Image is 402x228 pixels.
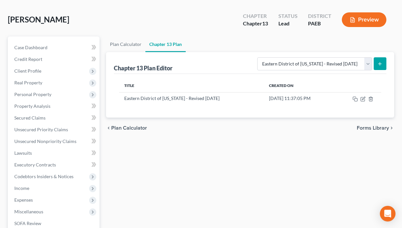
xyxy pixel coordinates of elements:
[308,12,331,20] div: District
[14,80,42,85] span: Real Property
[145,36,186,52] a: Chapter 13 Plan
[119,92,264,105] td: Eastern District of [US_STATE] - Revised [DATE]
[357,125,389,131] span: Forms Library
[111,125,147,131] span: Plan Calculator
[14,92,51,97] span: Personal Property
[9,42,100,53] a: Case Dashboard
[114,64,172,72] div: Chapter 13 Plan Editor
[9,147,100,159] a: Lawsuits
[14,197,33,203] span: Expenses
[14,68,41,74] span: Client Profile
[389,125,394,131] i: chevron_right
[9,100,100,112] a: Property Analysis
[9,124,100,135] a: Unsecured Priority Claims
[308,20,331,27] div: PAEB
[357,125,394,131] button: Forms Library chevron_right
[14,138,76,144] span: Unsecured Nonpriority Claims
[14,45,47,50] span: Case Dashboard
[243,12,268,20] div: Chapter
[14,150,32,156] span: Lawsuits
[106,36,145,52] a: Plan Calculator
[380,206,395,221] div: Open Intercom Messenger
[14,115,46,121] span: Secured Claims
[14,174,74,179] span: Codebtors Insiders & Notices
[264,92,335,105] td: [DATE] 11:37:05 PM
[342,12,386,27] button: Preview
[243,20,268,27] div: Chapter
[9,53,100,65] a: Credit Report
[8,15,69,24] span: [PERSON_NAME]
[14,162,56,167] span: Executory Contracts
[14,127,68,132] span: Unsecured Priority Claims
[14,185,29,191] span: Income
[106,125,111,131] i: chevron_left
[262,20,268,26] span: 13
[278,20,298,27] div: Lead
[9,159,100,171] a: Executory Contracts
[9,112,100,124] a: Secured Claims
[14,221,41,226] span: SOFA Review
[264,79,335,92] th: Created On
[119,79,264,92] th: Title
[278,12,298,20] div: Status
[9,135,100,147] a: Unsecured Nonpriority Claims
[14,209,43,214] span: Miscellaneous
[106,125,147,131] button: chevron_left Plan Calculator
[14,103,50,109] span: Property Analysis
[14,56,42,62] span: Credit Report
